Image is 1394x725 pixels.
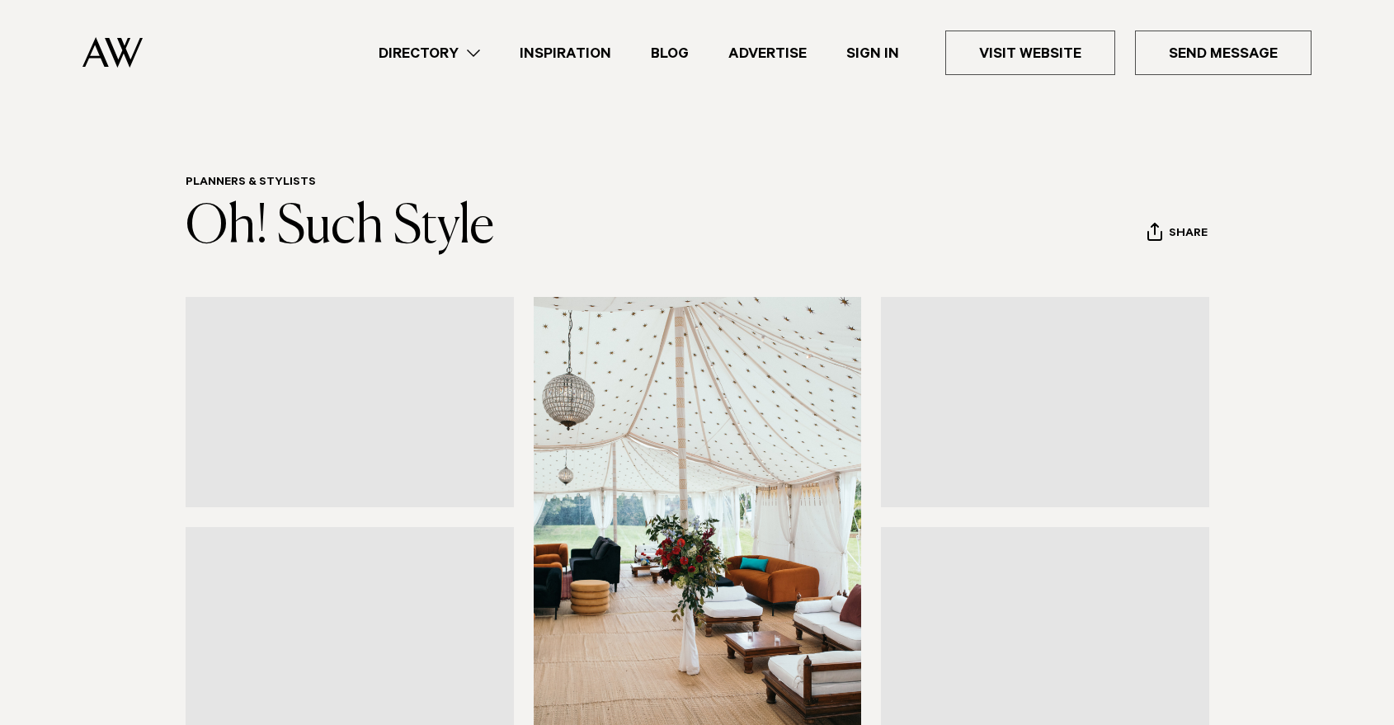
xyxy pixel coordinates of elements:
[631,42,709,64] a: Blog
[186,177,316,190] a: Planners & Stylists
[1147,222,1208,247] button: Share
[709,42,827,64] a: Advertise
[186,201,494,254] a: Oh! Such Style
[359,42,500,64] a: Directory
[827,42,919,64] a: Sign In
[500,42,631,64] a: Inspiration
[945,31,1115,75] a: Visit Website
[1135,31,1312,75] a: Send Message
[82,37,143,68] img: Auckland Weddings Logo
[1169,227,1208,242] span: Share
